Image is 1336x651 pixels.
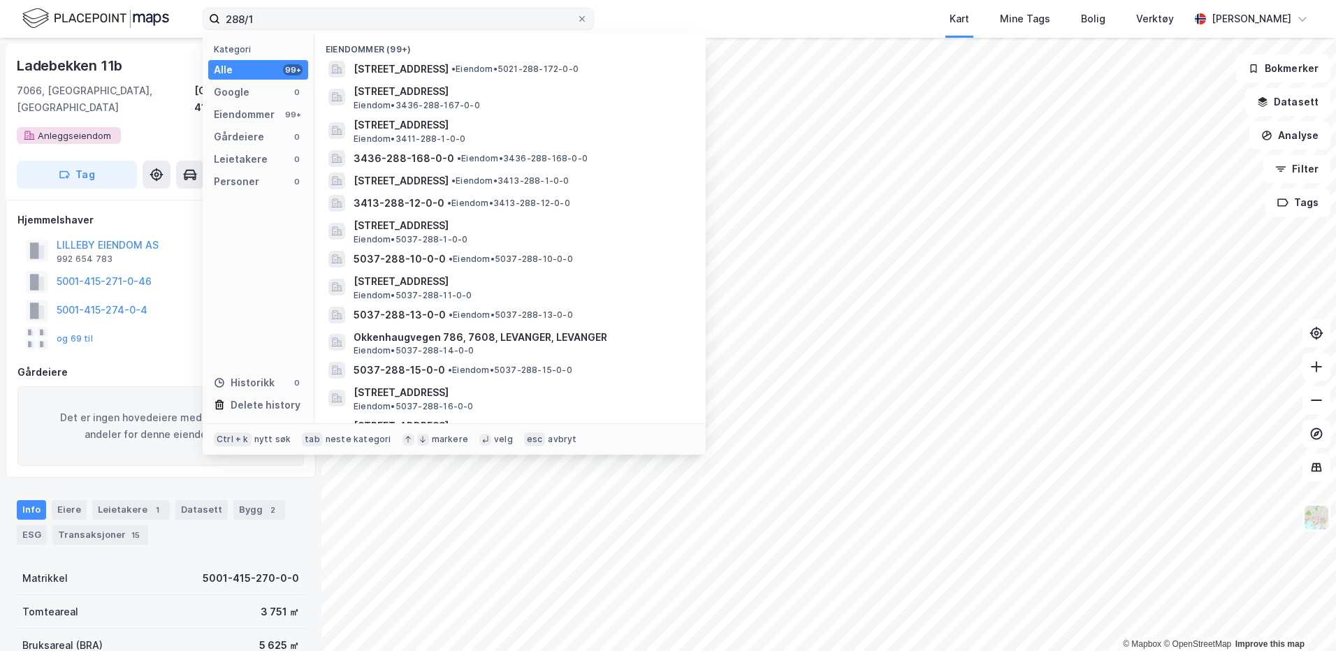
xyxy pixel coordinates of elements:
[354,117,689,133] span: [STREET_ADDRESS]
[214,173,259,190] div: Personer
[1000,10,1050,27] div: Mine Tags
[291,131,303,142] div: 0
[1265,189,1330,217] button: Tags
[175,500,228,520] div: Datasett
[214,129,264,145] div: Gårdeiere
[1123,639,1161,649] a: Mapbox
[233,500,285,520] div: Bygg
[449,254,573,265] span: Eiendom • 5037-288-10-0-0
[22,604,78,620] div: Tomteareal
[354,100,480,111] span: Eiendom • 3436-288-167-0-0
[22,6,169,31] img: logo.f888ab2527a4732fd821a326f86c7f29.svg
[1136,10,1174,27] div: Verktøy
[17,500,46,520] div: Info
[214,61,233,78] div: Alle
[231,397,300,414] div: Delete history
[451,64,456,74] span: •
[354,345,474,356] span: Eiendom • 5037-288-14-0-0
[1236,54,1330,82] button: Bokmerker
[1263,155,1330,183] button: Filter
[1266,584,1336,651] div: Kontrollprogram for chat
[57,254,112,265] div: 992 654 783
[354,234,467,245] span: Eiendom • 5037-288-1-0-0
[451,175,456,186] span: •
[1235,639,1305,649] a: Improve this map
[52,500,87,520] div: Eiere
[449,254,453,264] span: •
[448,365,572,376] span: Eiendom • 5037-288-15-0-0
[1163,639,1231,649] a: OpenStreetMap
[261,604,299,620] div: 3 751 ㎡
[1266,584,1336,651] iframe: Chat Widget
[17,525,47,545] div: ESG
[451,175,569,186] span: Eiendom • 3413-288-1-0-0
[354,133,465,145] span: Eiendom • 3411-288-1-0-0
[1212,10,1291,27] div: [PERSON_NAME]
[17,386,304,466] div: Det er ingen hovedeiere med signifikante andeler for denne eiendommen
[314,33,706,58] div: Eiendommer (99+)
[92,500,170,520] div: Leietakere
[291,87,303,98] div: 0
[354,290,472,301] span: Eiendom • 5037-288-11-0-0
[302,432,323,446] div: tab
[432,434,468,445] div: markere
[1249,122,1330,149] button: Analyse
[354,150,454,167] span: 3436-288-168-0-0
[548,434,576,445] div: avbryt
[354,273,689,290] span: [STREET_ADDRESS]
[194,82,305,116] div: [GEOGRAPHIC_DATA], 415/270
[1303,504,1330,531] img: Z
[150,503,164,517] div: 1
[214,44,308,54] div: Kategori
[17,161,137,189] button: Tag
[1081,10,1105,27] div: Bolig
[457,153,461,163] span: •
[17,82,194,116] div: 7066, [GEOGRAPHIC_DATA], [GEOGRAPHIC_DATA]
[254,434,291,445] div: nytt søk
[1245,88,1330,116] button: Datasett
[283,64,303,75] div: 99+
[354,384,689,401] span: [STREET_ADDRESS]
[214,151,268,168] div: Leietakere
[326,434,391,445] div: neste kategori
[448,365,452,375] span: •
[220,8,576,29] input: Søk på adresse, matrikkel, gårdeiere, leietakere eller personer
[214,106,275,123] div: Eiendommer
[447,198,451,208] span: •
[354,83,689,100] span: [STREET_ADDRESS]
[494,434,513,445] div: velg
[214,84,249,101] div: Google
[449,309,573,321] span: Eiendom • 5037-288-13-0-0
[283,109,303,120] div: 99+
[52,525,148,545] div: Transaksjoner
[17,364,304,381] div: Gårdeiere
[129,528,143,542] div: 15
[354,307,446,323] span: 5037-288-13-0-0
[17,212,304,228] div: Hjemmelshaver
[451,64,579,75] span: Eiendom • 5021-288-172-0-0
[291,154,303,165] div: 0
[449,309,453,320] span: •
[354,418,689,434] span: [STREET_ADDRESS]
[354,217,689,234] span: [STREET_ADDRESS]
[354,401,474,412] span: Eiendom • 5037-288-16-0-0
[354,329,689,346] span: Okkenhaugvegen 786, 7608, LEVANGER, LEVANGER
[203,570,299,587] div: 5001-415-270-0-0
[354,173,449,189] span: [STREET_ADDRESS]
[291,176,303,187] div: 0
[457,153,588,164] span: Eiendom • 3436-288-168-0-0
[354,61,449,78] span: [STREET_ADDRESS]
[214,374,275,391] div: Historikk
[354,251,446,268] span: 5037-288-10-0-0
[354,362,445,379] span: 5037-288-15-0-0
[266,503,279,517] div: 2
[447,198,570,209] span: Eiendom • 3413-288-12-0-0
[354,195,444,212] span: 3413-288-12-0-0
[214,432,252,446] div: Ctrl + k
[950,10,969,27] div: Kart
[524,432,546,446] div: esc
[291,377,303,388] div: 0
[22,570,68,587] div: Matrikkel
[17,54,125,77] div: Ladebekken 11b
